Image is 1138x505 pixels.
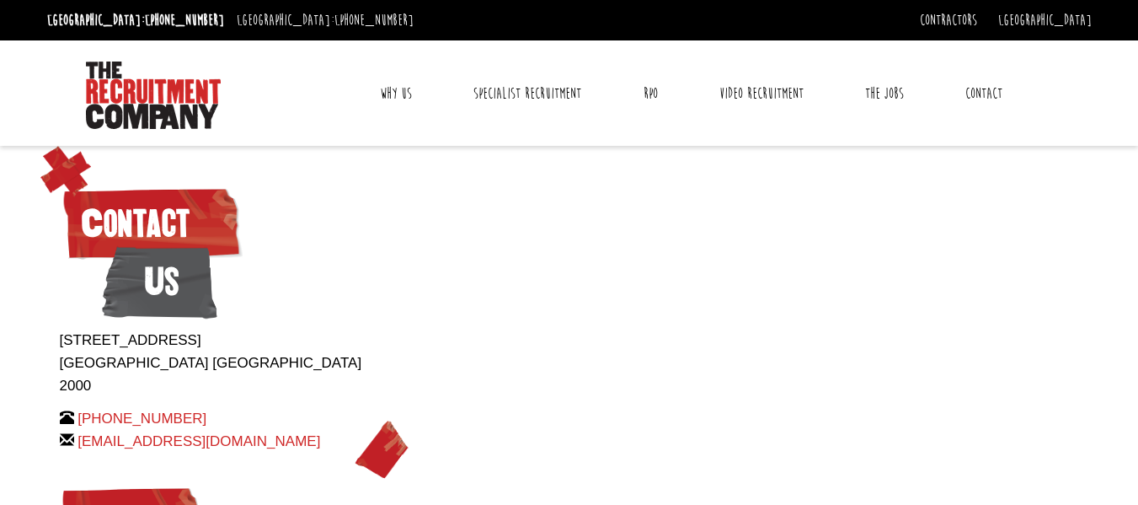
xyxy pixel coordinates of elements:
[920,11,977,30] a: Contractors
[707,73,816,115] a: Video Recruitment
[367,73,425,115] a: Why Us
[334,11,414,30] a: [PHONE_NUMBER]
[43,7,228,34] li: [GEOGRAPHIC_DATA]:
[998,11,1092,30] a: [GEOGRAPHIC_DATA]
[77,433,320,449] a: [EMAIL_ADDRESS][DOMAIN_NAME]
[461,73,594,115] a: Specialist Recruitment
[60,329,382,398] p: [STREET_ADDRESS] [GEOGRAPHIC_DATA] [GEOGRAPHIC_DATA] 2000
[631,73,671,115] a: RPO
[102,239,217,324] span: Us
[852,73,916,115] a: The Jobs
[145,11,224,30] a: [PHONE_NUMBER]
[953,73,1015,115] a: Contact
[77,411,206,427] a: [PHONE_NUMBER]
[86,62,221,129] img: The Recruitment Company
[232,7,418,34] li: [GEOGRAPHIC_DATA]:
[60,181,243,266] span: Contact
